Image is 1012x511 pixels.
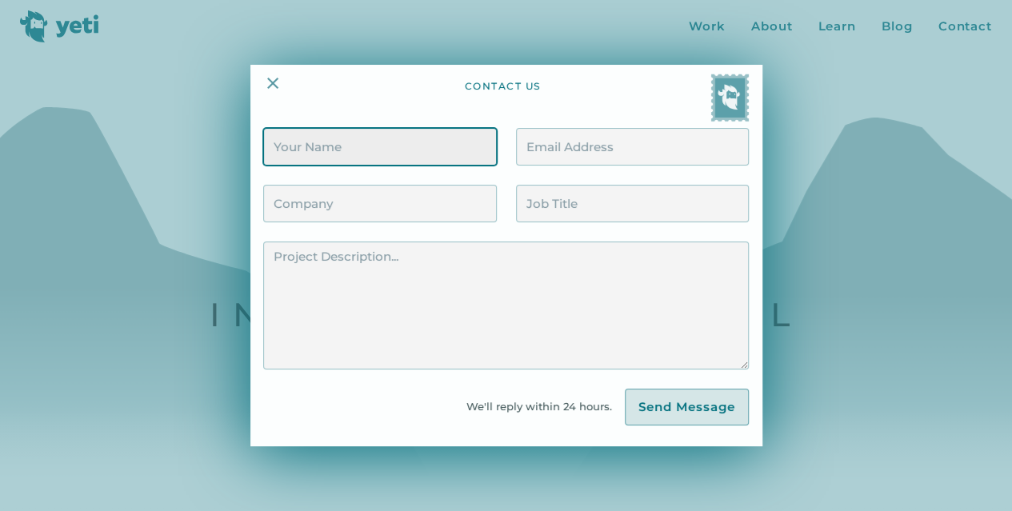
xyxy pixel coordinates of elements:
input: Email Address [516,128,749,166]
img: Yeti postage stamp [710,74,749,122]
form: Contact Form [263,128,748,425]
img: Close Icon [263,74,282,93]
input: Send Message [625,389,749,425]
input: Your Name [263,128,496,166]
input: Company [263,185,496,222]
div: We'll reply within 24 hours. [466,398,625,415]
input: Job Title [516,185,749,222]
div: contact us [465,80,541,122]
